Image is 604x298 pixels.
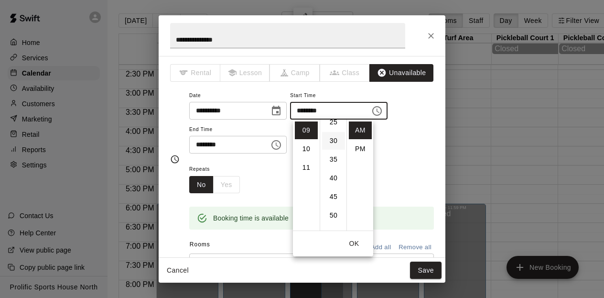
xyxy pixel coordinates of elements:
[189,89,287,102] span: Date
[267,135,286,155] button: Choose time, selected time is 9:00 PM
[417,257,431,270] button: Open
[189,176,214,194] button: No
[322,113,345,131] li: 25 minutes
[369,64,433,82] button: Unavailable
[295,159,318,177] li: 11 hours
[320,64,370,82] span: The type of an existing booking cannot be changed
[339,235,369,253] button: OK
[322,151,345,168] li: 35 minutes
[170,155,180,164] svg: Timing
[293,120,320,231] ul: Select hours
[267,101,286,121] button: Choose date, selected date is Sep 13, 2025
[349,121,372,139] li: AM
[290,89,388,102] span: Start Time
[322,132,345,150] li: 30 minutes
[295,140,318,158] li: 10 hours
[220,64,270,82] span: The type of an existing booking cannot be changed
[410,262,442,279] button: Save
[190,241,210,248] span: Rooms
[322,207,345,224] li: 50 minutes
[396,240,434,255] button: Remove all
[322,169,345,187] li: 40 minutes
[367,101,387,121] button: Choose time, selected time is 9:00 AM
[189,123,287,136] span: End Time
[322,225,345,243] li: 55 minutes
[295,121,318,139] li: 9 hours
[322,188,345,206] li: 45 minutes
[320,120,346,231] ul: Select minutes
[189,163,248,176] span: Repeats
[422,27,440,44] button: Close
[170,64,220,82] span: The type of an existing booking cannot be changed
[213,210,289,227] div: Booking time is available
[349,140,372,158] li: PM
[346,120,373,231] ul: Select meridiem
[189,176,240,194] div: outlined button group
[270,64,320,82] span: The type of an existing booking cannot be changed
[162,262,193,279] button: Cancel
[366,240,396,255] button: Add all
